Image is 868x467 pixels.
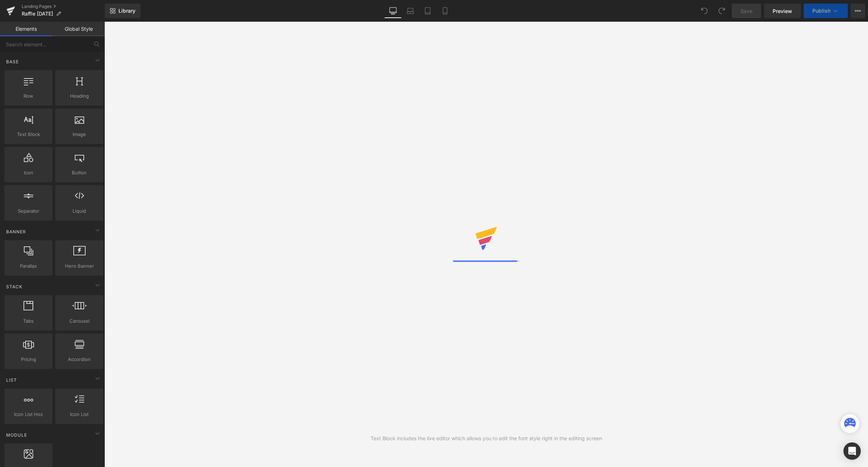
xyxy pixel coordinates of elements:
[118,8,135,14] span: Library
[57,92,101,100] span: Heading
[57,169,101,177] span: Button
[371,434,602,442] div: Text Block includes the live editor which allows you to edit the font style right in the editing ...
[436,4,454,18] a: Mobile
[7,169,50,177] span: Icon
[57,131,101,138] span: Image
[105,4,141,18] a: New Library
[5,228,27,235] span: Banner
[384,4,402,18] a: Desktop
[402,4,419,18] a: Laptop
[740,7,752,15] span: Save
[812,8,830,14] span: Publish
[7,262,50,270] span: Parallax
[7,411,50,418] span: Icon List Hoz
[57,207,101,215] span: Liquid
[52,22,105,36] a: Global Style
[5,58,20,65] span: Base
[843,442,861,460] div: Open Intercom Messenger
[697,4,712,18] button: Undo
[5,283,23,290] span: Stack
[7,317,50,325] span: Tabs
[419,4,436,18] a: Tablet
[851,4,865,18] button: More
[5,432,28,438] span: Module
[57,262,101,270] span: Hero Banner
[7,207,50,215] span: Separator
[22,4,105,9] a: Landing Pages
[57,317,101,325] span: Carousel
[57,411,101,418] span: Icon List
[764,4,801,18] a: Preview
[5,377,18,383] span: List
[7,92,50,100] span: Row
[7,356,50,363] span: Pricing
[57,356,101,363] span: Accordion
[714,4,729,18] button: Redo
[773,7,792,15] span: Preview
[22,11,53,17] span: Raffle [DATE]
[7,131,50,138] span: Text Block
[804,4,848,18] button: Publish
